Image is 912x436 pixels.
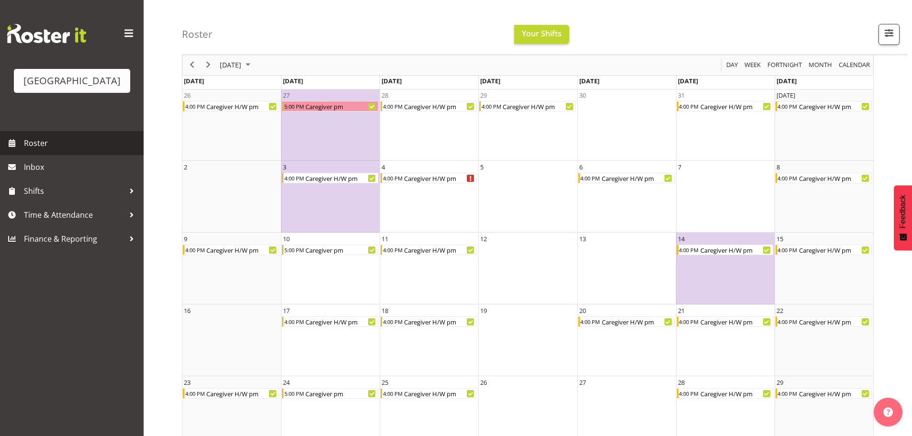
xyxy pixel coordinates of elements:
[699,101,773,111] div: Caregiver H/W pm
[676,233,775,304] td: Friday, November 14, 2025
[699,245,773,255] div: Caregiver H/W pm
[899,195,907,228] span: Feedback
[577,89,676,161] td: Thursday, October 30, 2025
[798,101,871,111] div: Caregiver H/W pm
[580,173,601,183] div: 4:00 PM
[205,389,279,398] div: Caregiver H/W pm
[7,24,86,43] img: Rosterit website logo
[676,304,775,376] td: Friday, November 21, 2025
[678,101,699,111] div: 4:00 PM
[382,162,385,172] div: 4
[184,306,191,315] div: 16
[184,162,187,172] div: 2
[382,245,403,255] div: 4:00 PM
[205,245,279,255] div: Caregiver H/W pm
[678,378,685,387] div: 28
[678,77,698,85] span: [DATE]
[601,317,674,326] div: Caregiver H/W pm
[678,245,699,255] div: 4:00 PM
[23,74,121,88] div: [GEOGRAPHIC_DATA]
[183,245,279,255] div: Caregiver H/W pm Begin From Sunday, November 9, 2025 at 4:00:00 PM GMT+13:00 Ends At Sunday, Nove...
[807,59,834,71] button: Timeline Month
[878,24,900,45] button: Filter Shifts
[577,304,676,376] td: Thursday, November 20, 2025
[24,136,139,150] span: Roster
[24,184,124,198] span: Shifts
[382,389,403,398] div: 4:00 PM
[777,77,797,85] span: [DATE]
[677,388,773,399] div: Caregiver H/W pm Begin From Friday, November 28, 2025 at 4:00:00 PM GMT+13:00 Ends At Friday, Nov...
[183,101,279,112] div: Caregiver H/W pm Begin From Sunday, October 26, 2025 at 4:00:00 PM GMT+13:00 Ends At Sunday, Octo...
[676,89,775,161] td: Friday, October 31, 2025
[403,245,476,255] div: Caregiver H/W pm
[502,101,575,111] div: Caregiver H/W pm
[184,101,205,111] div: 4:00 PM
[24,232,124,246] span: Finance & Reporting
[381,245,477,255] div: Caregiver H/W pm Begin From Tuesday, November 11, 2025 at 4:00:00 PM GMT+13:00 Ends At Tuesday, N...
[304,317,378,326] div: Caregiver H/W pm
[777,90,795,100] div: [DATE]
[183,388,279,399] div: Caregiver H/W pm Begin From Sunday, November 23, 2025 at 4:00:00 PM GMT+13:00 Ends At Sunday, Nov...
[601,173,674,183] div: Caregiver H/W pm
[283,101,304,111] div: 5:00 PM
[766,59,803,71] span: Fortnight
[281,233,380,304] td: Monday, November 10, 2025
[579,234,586,244] div: 13
[775,89,873,161] td: Saturday, November 1, 2025
[184,245,205,255] div: 4:00 PM
[743,59,763,71] button: Timeline Week
[283,162,286,172] div: 3
[677,101,773,112] div: Caregiver H/W pm Begin From Friday, October 31, 2025 at 4:00:00 PM GMT+13:00 Ends At Friday, Octo...
[283,389,304,398] div: 5:00 PM
[205,101,279,111] div: Caregiver H/W pm
[283,306,290,315] div: 17
[382,317,403,326] div: 4:00 PM
[382,306,388,315] div: 18
[478,161,577,233] td: Wednesday, November 5, 2025
[186,59,199,71] button: Previous
[382,77,402,85] span: [DATE]
[281,161,380,233] td: Monday, November 3, 2025
[678,389,699,398] div: 4:00 PM
[580,317,601,326] div: 4:00 PM
[216,55,256,75] div: November 2025
[678,234,685,244] div: 14
[798,389,871,398] div: Caregiver H/W pm
[725,59,740,71] button: Timeline Day
[382,90,388,100] div: 28
[283,234,290,244] div: 10
[304,245,378,255] div: Caregiver pm
[775,233,873,304] td: Saturday, November 15, 2025
[403,101,476,111] div: Caregiver H/W pm
[775,161,873,233] td: Saturday, November 8, 2025
[381,388,477,399] div: Caregiver H/W pm Begin From Tuesday, November 25, 2025 at 4:00:00 PM GMT+13:00 Ends At Tuesday, N...
[480,306,487,315] div: 19
[202,59,215,71] button: Next
[478,89,577,161] td: Wednesday, October 29, 2025
[479,101,575,112] div: Caregiver H/W pm Begin From Wednesday, October 29, 2025 at 4:00:00 PM GMT+13:00 Ends At Wednesday...
[403,389,476,398] div: Caregiver H/W pm
[380,89,478,161] td: Tuesday, October 28, 2025
[798,245,871,255] div: Caregiver H/W pm
[218,59,255,71] button: November 2025
[838,59,871,71] span: calendar
[182,29,213,40] h4: Roster
[281,304,380,376] td: Monday, November 17, 2025
[676,161,775,233] td: Friday, November 7, 2025
[579,306,586,315] div: 20
[743,59,762,71] span: Week
[578,173,675,183] div: Caregiver H/W pm Begin From Thursday, November 6, 2025 at 4:00:00 PM GMT+13:00 Ends At Thursday, ...
[184,389,205,398] div: 4:00 PM
[480,234,487,244] div: 12
[403,173,476,183] div: Caregiver H/W pm
[283,173,304,183] div: 4:00 PM
[182,161,281,233] td: Sunday, November 2, 2025
[577,233,676,304] td: Thursday, November 13, 2025
[283,245,304,255] div: 5:00 PM
[678,317,699,326] div: 4:00 PM
[282,388,378,399] div: Caregiver pm Begin From Monday, November 24, 2025 at 5:00:00 PM GMT+13:00 Ends At Monday, Novembe...
[281,89,380,161] td: Monday, October 27, 2025
[219,59,242,71] span: [DATE]
[798,173,871,183] div: Caregiver H/W pm
[678,306,685,315] div: 21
